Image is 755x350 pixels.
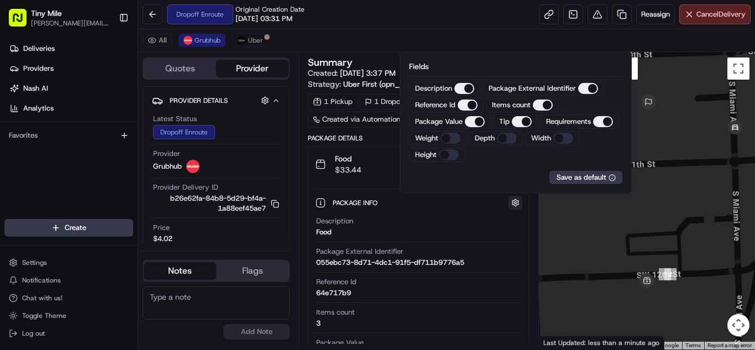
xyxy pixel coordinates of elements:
[308,112,405,127] a: Created via Automation
[170,96,228,105] span: Provider Details
[316,318,321,328] div: 3
[248,36,263,45] span: Uber
[188,109,201,122] button: Start new chat
[153,223,170,233] span: Price
[23,103,54,113] span: Analytics
[22,276,61,285] span: Notifications
[31,19,110,28] button: [PERSON_NAME][EMAIL_ADDRESS][DOMAIN_NAME]
[475,133,495,143] label: Depth
[216,60,289,77] button: Provider
[335,164,361,175] span: $33.44
[415,150,437,160] label: Height
[308,147,529,182] button: Food$33.44
[237,36,246,45] img: uber-new-logo.jpeg
[308,94,358,109] div: 1 Pickup
[679,4,751,24] button: CancelDelivery
[216,262,289,280] button: Flags
[542,335,578,349] img: Google
[685,342,701,348] a: Terms (opens in new tab)
[316,258,464,268] div: 055ebc73-8d71-4dc1-91f5-df711b9776a5
[557,173,616,182] button: Save as default
[23,83,48,93] span: Nash AI
[153,194,279,213] button: b26e62fa-84b8-5d29-bf4a-1a88eef45ae7
[549,171,622,184] button: Save as default
[65,223,86,233] span: Create
[4,80,138,97] a: Nash AI
[415,133,438,143] label: Weight
[316,216,353,226] span: Description
[235,14,292,24] span: [DATE] 03:31 PM
[4,127,133,144] div: Favorites
[316,288,351,298] div: 64e717b9
[340,68,396,78] span: [DATE] 3:37 PM
[153,234,172,244] span: $4.02
[415,117,463,127] label: Package Value
[4,290,133,306] button: Chat with us!
[308,79,437,90] div: Strategy:
[23,64,54,74] span: Providers
[316,247,403,257] span: Package External Identifier
[499,117,510,127] label: Tip
[415,83,452,93] label: Description
[31,8,62,19] button: Tiny Mile
[707,342,752,348] a: Report a map error
[23,44,55,54] span: Deliveries
[492,100,531,110] label: Items count
[11,11,33,33] img: Nash
[641,9,670,19] span: Reassign
[415,100,455,110] label: Reference Id
[659,268,671,280] div: 1
[89,156,182,176] a: 💻API Documentation
[22,329,45,338] span: Log out
[11,161,20,170] div: 📗
[316,338,364,348] span: Package Value
[22,160,85,171] span: Knowledge Base
[153,161,182,171] span: Grubhub
[195,36,221,45] span: Grubhub
[316,227,332,237] div: Food
[335,153,361,164] span: Food
[22,311,66,320] span: Toggle Theme
[232,34,268,47] button: Uber
[186,160,200,173] img: 5e692f75ce7d37001a5d71f1
[78,187,134,196] a: Powered byPylon
[4,273,133,288] button: Notifications
[4,40,138,58] a: Deliveries
[11,44,201,62] p: Welcome 👋
[4,4,114,31] button: Tiny Mile[PERSON_NAME][EMAIL_ADDRESS][DOMAIN_NAME]
[531,133,551,143] label: Width
[11,106,31,126] img: 1736555255976-a54dd68f-1ca7-489b-9aae-adbdc363a1c4
[144,262,216,280] button: Notes
[4,308,133,323] button: Toggle Theme
[144,60,216,77] button: Quotes
[153,182,218,192] span: Provider Delivery ID
[308,58,353,67] h3: Summary
[343,79,429,90] span: Uber First (opn_3yHHJa)
[316,277,356,287] span: Reference Id
[727,314,749,336] button: Map camera controls
[489,83,576,93] label: Package External Identifier
[409,61,622,72] p: Fields
[4,100,138,117] a: Analytics
[235,5,305,14] span: Original Creation Date
[308,67,396,79] span: Created:
[546,117,591,127] label: Requirements
[4,219,133,237] button: Create
[727,58,749,80] button: Toggle fullscreen view
[22,258,47,267] span: Settings
[93,161,102,170] div: 💻
[179,34,226,47] button: Grubhub
[29,71,182,83] input: Clear
[4,255,133,270] button: Settings
[153,114,197,124] span: Latest Status
[183,36,192,45] img: 5e692f75ce7d37001a5d71f1
[343,79,437,90] a: Uber First (opn_3yHHJa)
[7,156,89,176] a: 📗Knowledge Base
[143,34,172,47] button: All
[696,9,746,19] span: Cancel Delivery
[153,149,180,159] span: Provider
[542,335,578,349] a: Open this area in Google Maps (opens a new window)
